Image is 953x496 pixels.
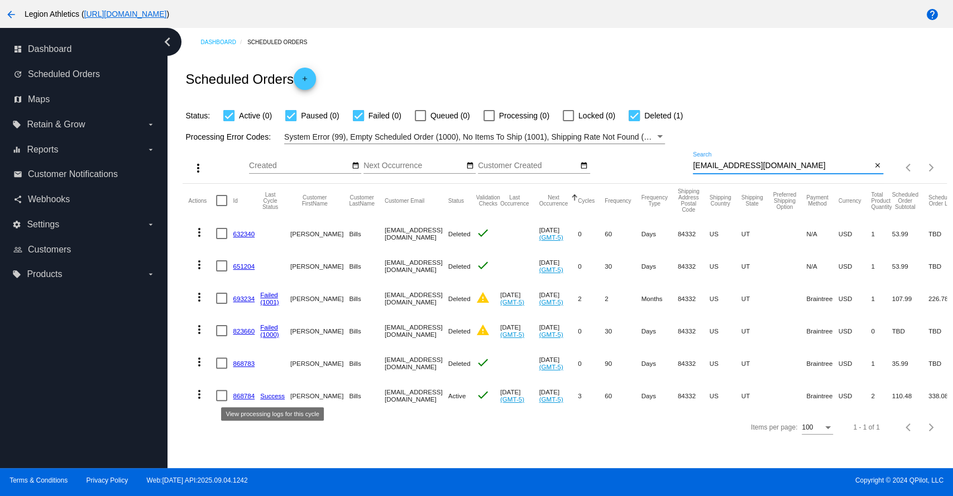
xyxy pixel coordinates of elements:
[839,217,871,250] mat-cell: USD
[641,282,677,314] mat-cell: Months
[349,217,385,250] mat-cell: Bills
[349,282,385,314] mat-cell: Bills
[892,314,928,347] mat-cell: TBD
[27,269,62,279] span: Products
[385,347,448,379] mat-cell: [EMAIL_ADDRESS][DOMAIN_NAME]
[678,314,710,347] mat-cell: 84332
[806,314,838,347] mat-cell: Braintree
[13,165,155,183] a: email Customer Notifications
[871,217,892,250] mat-cell: 1
[185,111,210,120] span: Status:
[871,160,883,172] button: Clear
[188,184,216,217] mat-header-cell: Actions
[290,379,349,412] mat-cell: [PERSON_NAME]
[13,65,155,83] a: update Scheduled Orders
[146,220,155,229] i: arrow_drop_down
[193,355,206,369] mat-icon: more_vert
[839,314,871,347] mat-cell: USD
[290,282,349,314] mat-cell: [PERSON_NAME]
[185,68,315,90] h2: Scheduled Orders
[641,250,677,282] mat-cell: Days
[773,192,796,210] button: Change sorting for PreferredShippingOption
[385,379,448,412] mat-cell: [EMAIL_ADDRESS][DOMAIN_NAME]
[539,194,568,207] button: Change sorting for NextOccurrenceUtc
[363,161,464,170] input: Next Occurrence
[87,476,128,484] a: Privacy Policy
[892,379,928,412] mat-cell: 110.48
[605,197,631,204] button: Change sorting for Frequency
[476,388,490,402] mat-icon: check
[710,282,741,314] mat-cell: US
[892,347,928,379] mat-cell: 35.99
[741,217,773,250] mat-cell: UT
[710,194,731,207] button: Change sorting for ShippingCountry
[385,197,424,204] button: Change sorting for CustomerEmail
[13,95,22,104] i: map
[710,250,741,282] mat-cell: US
[146,145,155,154] i: arrow_drop_down
[476,259,490,272] mat-icon: check
[539,298,563,306] a: (GMT-5)
[892,250,928,282] mat-cell: 53.99
[13,70,22,79] i: update
[385,250,448,282] mat-cell: [EMAIL_ADDRESS][DOMAIN_NAME]
[146,270,155,279] i: arrow_drop_down
[448,327,471,335] span: Deleted
[605,379,641,412] mat-cell: 60
[539,379,578,412] mat-cell: [DATE]
[839,379,871,412] mat-cell: USD
[806,282,838,314] mat-cell: Braintree
[233,360,255,367] a: 868783
[476,291,490,304] mat-icon: warning
[578,379,605,412] mat-cell: 3
[12,270,21,279] i: local_offer
[678,217,710,250] mat-cell: 84332
[233,295,255,302] a: 693234
[233,263,255,270] a: 651204
[349,314,385,347] mat-cell: Bills
[578,314,605,347] mat-cell: 0
[605,250,641,282] mat-cell: 30
[260,392,285,399] a: Success
[710,314,741,347] mat-cell: US
[806,250,838,282] mat-cell: N/A
[476,323,490,337] mat-icon: warning
[368,109,401,122] span: Failed (0)
[352,161,360,170] mat-icon: date_range
[486,476,944,484] span: Copyright © 2024 QPilot, LLC
[926,8,939,21] mat-icon: help
[500,282,539,314] mat-cell: [DATE]
[839,197,861,204] button: Change sorting for CurrencyIso
[539,314,578,347] mat-cell: [DATE]
[871,184,892,217] mat-header-cell: Total Product Quantity
[678,250,710,282] mat-cell: 84332
[539,363,563,370] a: (GMT-5)
[853,423,879,431] div: 1 - 1 of 1
[349,379,385,412] mat-cell: Bills
[539,282,578,314] mat-cell: [DATE]
[580,161,588,170] mat-icon: date_range
[578,250,605,282] mat-cell: 0
[751,423,797,431] div: Items per page:
[741,347,773,379] mat-cell: UT
[385,282,448,314] mat-cell: [EMAIL_ADDRESS][DOMAIN_NAME]
[233,327,255,335] a: 823660
[349,250,385,282] mat-cell: Bills
[249,161,349,170] input: Created
[200,34,247,51] a: Dashboard
[920,156,942,179] button: Next page
[84,9,167,18] a: [URL][DOMAIN_NAME]
[710,347,741,379] mat-cell: US
[13,241,155,259] a: people_outline Customers
[500,194,529,207] button: Change sorting for LastOccurrenceUtc
[28,245,71,255] span: Customers
[193,323,206,336] mat-icon: more_vert
[741,282,773,314] mat-cell: UT
[290,347,349,379] mat-cell: [PERSON_NAME]
[500,314,539,347] mat-cell: [DATE]
[13,190,155,208] a: share Webhooks
[476,226,490,240] mat-icon: check
[476,356,490,369] mat-icon: check
[605,347,641,379] mat-cell: 90
[13,195,22,204] i: share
